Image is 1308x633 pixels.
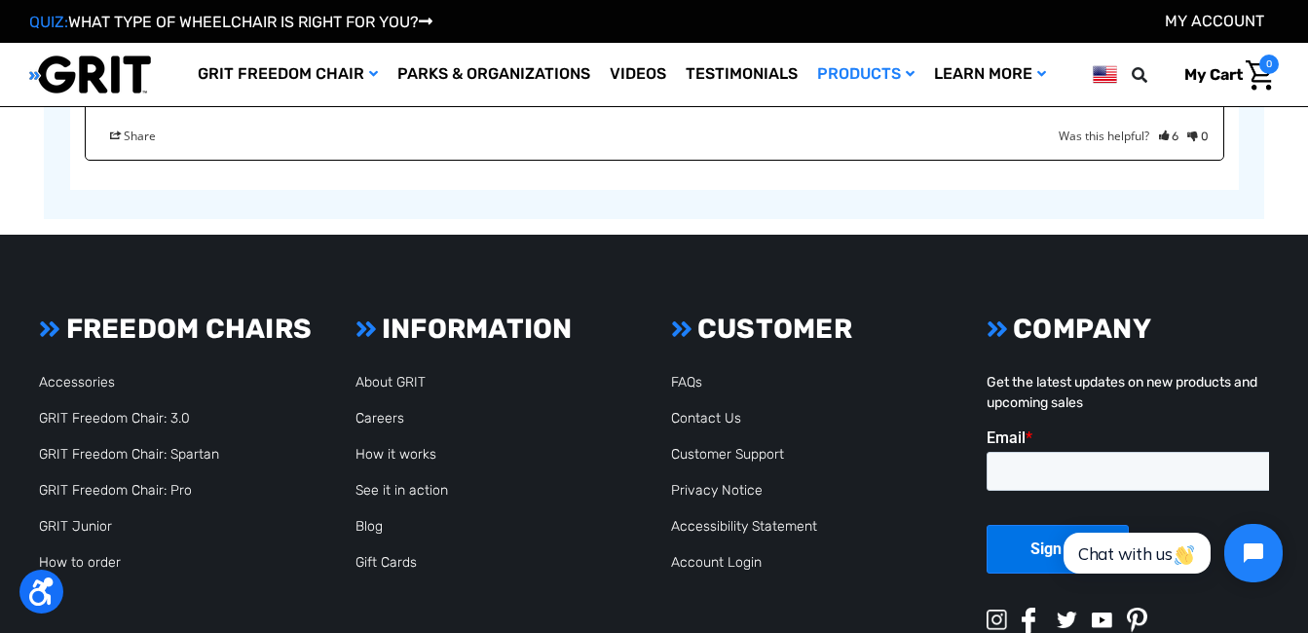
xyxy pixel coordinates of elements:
a: How it works [355,446,436,463]
h3: CUSTOMER [671,313,953,346]
a: Privacy Notice [671,482,763,499]
a: Account [1165,12,1264,30]
a: Account Login [671,554,762,571]
div: Was this helpful? [1059,128,1209,145]
a: GRIT Freedom Chair: Pro [39,482,192,499]
a: Parks & Organizations [388,43,600,106]
a: Gift Cards [355,554,417,571]
p: Get the latest updates on new products and upcoming sales [987,372,1269,413]
a: Rate review as helpful [1159,130,1178,143]
a: Cart with 0 items [1170,55,1279,95]
a: GRIT Junior [39,518,112,535]
a: Accessories [39,374,115,391]
a: QUIZ:WHAT TYPE OF WHEELCHAIR IS RIGHT FOR YOU? [29,13,432,31]
iframe: Form 0 [987,428,1269,590]
a: GRIT Freedom Chair: Spartan [39,446,219,463]
h3: COMPANY [987,313,1269,346]
span: 0 [1259,55,1279,74]
a: How to order [39,554,121,571]
a: GRIT Freedom Chair: 3.0 [39,410,190,427]
a: Contact Us [671,410,741,427]
span: Share [100,126,166,146]
img: pinterest [1127,608,1147,633]
img: Cart [1246,60,1274,91]
h3: INFORMATION [355,313,638,346]
a: Accessibility Statement [671,518,817,535]
a: FAQs [671,374,702,391]
a: Products [807,43,924,106]
img: twitter [1057,612,1077,628]
iframe: Tidio Chat [1042,507,1299,599]
span: My Cart [1184,65,1243,84]
a: Testimonials [676,43,807,106]
a: Learn More [924,43,1056,106]
i: 0 [1187,128,1208,145]
h3: FREEDOM CHAIRS [39,313,321,346]
i: 6 [1159,128,1178,145]
img: us.png [1093,62,1117,87]
a: Blog [355,518,383,535]
span: QUIZ: [29,13,68,31]
a: See it in action [355,482,448,499]
img: facebook [1022,608,1036,633]
a: Videos [600,43,676,106]
img: youtube [1092,613,1112,628]
a: Customer Support [671,446,784,463]
img: GRIT All-Terrain Wheelchair and Mobility Equipment [29,55,151,94]
a: Careers [355,410,404,427]
input: Search [1140,55,1170,95]
img: instagram [987,610,1007,630]
a: Rate review as not helpful [1187,130,1208,143]
a: GRIT Freedom Chair [188,43,388,106]
a: About GRIT [355,374,426,391]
